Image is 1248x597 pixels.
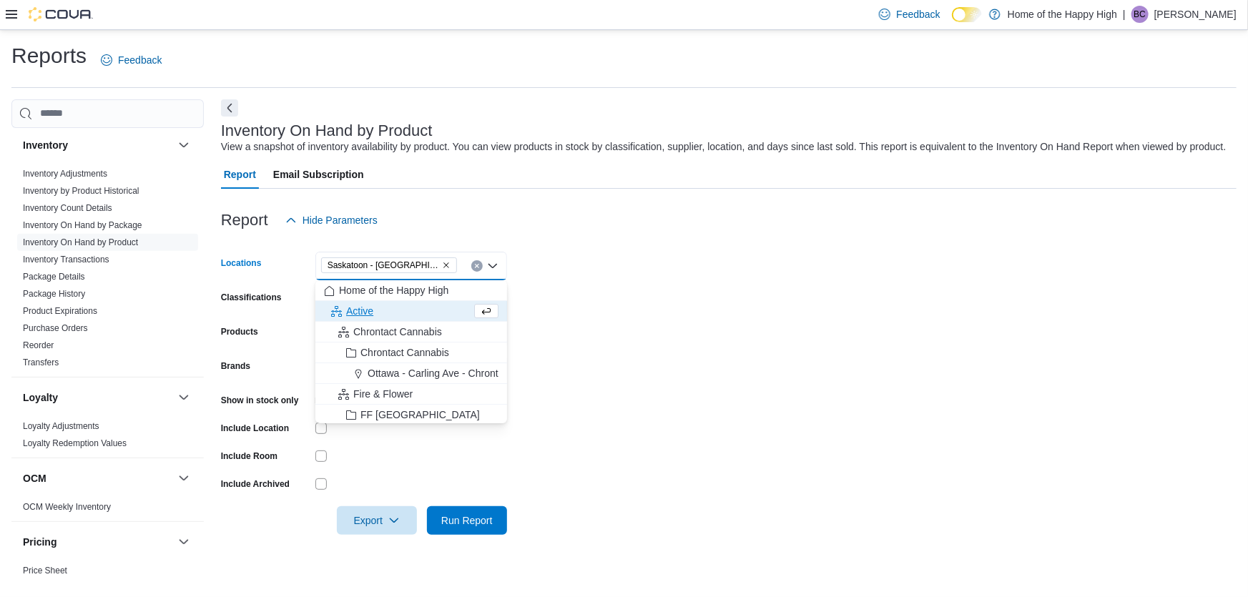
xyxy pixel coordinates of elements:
[224,160,256,189] span: Report
[23,185,139,197] span: Inventory by Product Historical
[23,202,112,214] span: Inventory Count Details
[221,450,277,462] label: Include Room
[23,390,58,405] h3: Loyalty
[273,160,364,189] span: Email Subscription
[315,342,507,363] button: Chrontact Cannabis
[427,506,507,535] button: Run Report
[23,340,54,350] a: Reorder
[315,301,507,322] button: Active
[23,272,85,282] a: Package Details
[346,304,373,318] span: Active
[328,258,439,272] span: Saskatoon - [GEOGRAPHIC_DATA] - Prairie Records
[221,139,1227,154] div: View a snapshot of inventory availability by product. You can view products in stock by classific...
[1134,6,1146,23] span: BC
[11,562,204,585] div: Pricing
[360,408,480,422] span: FF [GEOGRAPHIC_DATA]
[23,535,172,549] button: Pricing
[23,390,172,405] button: Loyalty
[23,138,172,152] button: Inventory
[23,306,97,316] a: Product Expirations
[95,46,167,74] a: Feedback
[952,7,982,22] input: Dark Mode
[23,420,99,432] span: Loyalty Adjustments
[221,212,268,229] h3: Report
[353,325,442,339] span: Chrontact Cannabis
[221,257,262,269] label: Locations
[23,357,59,367] a: Transfers
[175,389,192,406] button: Loyalty
[315,280,507,301] button: Home of the Happy High
[896,7,940,21] span: Feedback
[315,363,507,384] button: Ottawa - Carling Ave - Chrontact Cannabis
[23,340,54,351] span: Reorder
[118,53,162,67] span: Feedback
[221,360,250,372] label: Brands
[23,237,138,247] a: Inventory On Hand by Product
[175,533,192,551] button: Pricing
[337,506,417,535] button: Export
[23,471,46,485] h3: OCM
[23,501,111,513] span: OCM Weekly Inventory
[23,255,109,265] a: Inventory Transactions
[23,219,142,231] span: Inventory On Hand by Package
[23,288,85,300] span: Package History
[23,323,88,333] a: Purchase Orders
[303,213,378,227] span: Hide Parameters
[23,535,56,549] h3: Pricing
[1131,6,1149,23] div: Brynn Cameron
[353,387,413,401] span: Fire & Flower
[23,271,85,282] span: Package Details
[315,405,507,425] button: FF [GEOGRAPHIC_DATA]
[487,260,498,272] button: Close list of options
[221,423,289,434] label: Include Location
[23,566,67,576] a: Price Sheet
[11,41,87,70] h1: Reports
[23,502,111,512] a: OCM Weekly Inventory
[11,418,204,458] div: Loyalty
[23,220,142,230] a: Inventory On Hand by Package
[23,168,107,179] span: Inventory Adjustments
[1123,6,1126,23] p: |
[368,366,556,380] span: Ottawa - Carling Ave - Chrontact Cannabis
[23,186,139,196] a: Inventory by Product Historical
[23,305,97,317] span: Product Expirations
[11,165,204,377] div: Inventory
[175,137,192,154] button: Inventory
[471,260,483,272] button: Clear input
[1008,6,1117,23] p: Home of the Happy High
[23,138,68,152] h3: Inventory
[339,283,448,297] span: Home of the Happy High
[315,322,507,342] button: Chrontact Cannabis
[23,254,109,265] span: Inventory Transactions
[442,261,451,270] button: Remove Saskatoon - Stonebridge - Prairie Records from selection in this group
[11,498,204,521] div: OCM
[221,395,299,406] label: Show in stock only
[23,421,99,431] a: Loyalty Adjustments
[23,438,127,449] span: Loyalty Redemption Values
[23,565,67,576] span: Price Sheet
[221,99,238,117] button: Next
[221,122,433,139] h3: Inventory On Hand by Product
[360,345,449,360] span: Chrontact Cannabis
[23,203,112,213] a: Inventory Count Details
[221,326,258,337] label: Products
[221,478,290,490] label: Include Archived
[441,513,493,528] span: Run Report
[221,292,282,303] label: Classifications
[23,322,88,334] span: Purchase Orders
[321,257,457,273] span: Saskatoon - Stonebridge - Prairie Records
[23,471,172,485] button: OCM
[23,169,107,179] a: Inventory Adjustments
[175,470,192,487] button: OCM
[23,289,85,299] a: Package History
[23,438,127,448] a: Loyalty Redemption Values
[952,22,953,23] span: Dark Mode
[1154,6,1237,23] p: [PERSON_NAME]
[345,506,408,535] span: Export
[315,384,507,405] button: Fire & Flower
[280,206,383,235] button: Hide Parameters
[29,7,93,21] img: Cova
[23,357,59,368] span: Transfers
